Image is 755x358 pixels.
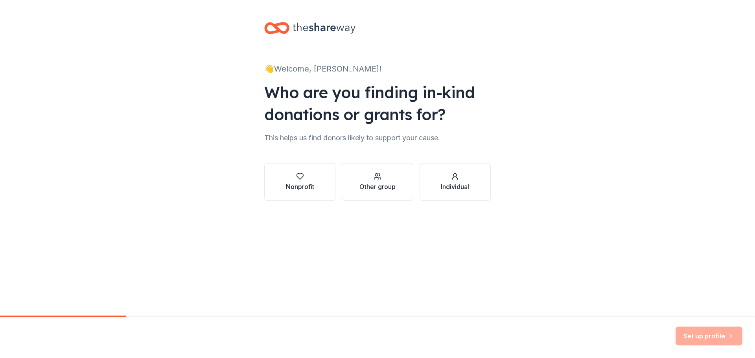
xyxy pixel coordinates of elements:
div: Other group [359,182,396,191]
div: Nonprofit [286,182,314,191]
div: Individual [441,182,469,191]
button: Nonprofit [264,163,335,201]
button: Individual [420,163,491,201]
div: This helps us find donors likely to support your cause. [264,132,491,144]
div: 👋 Welcome, [PERSON_NAME]! [264,62,491,75]
div: Who are you finding in-kind donations or grants for? [264,81,491,125]
button: Other group [342,163,413,201]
